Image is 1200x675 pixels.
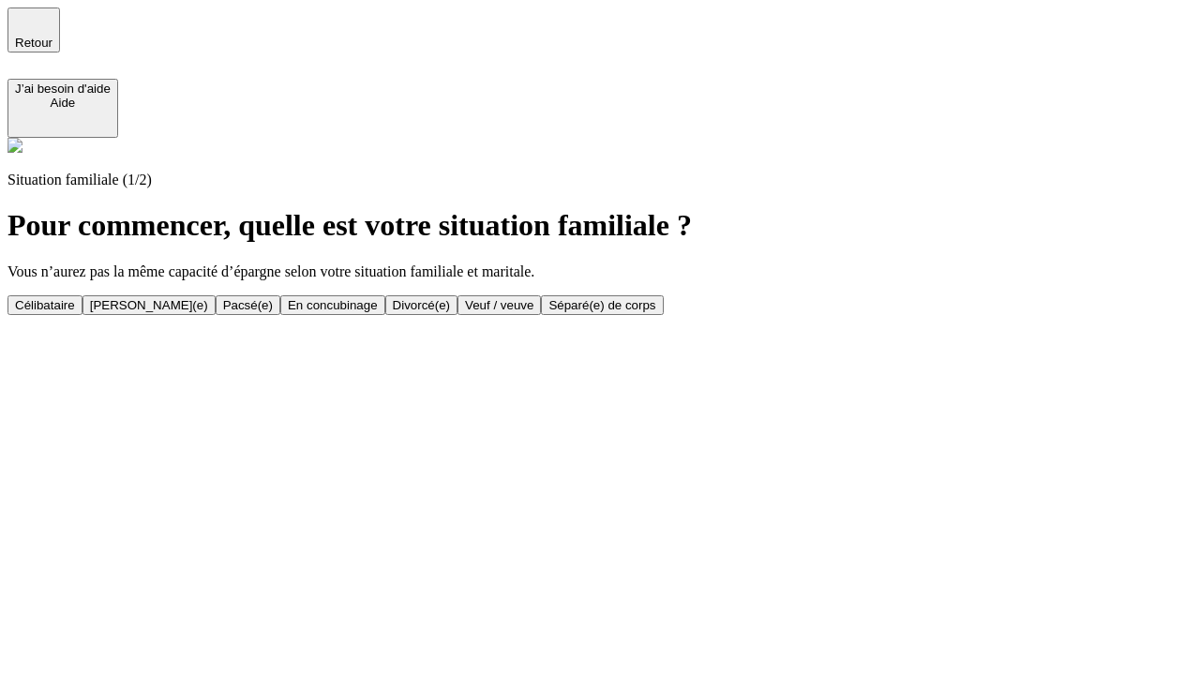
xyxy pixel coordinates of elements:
[465,298,533,312] div: Veuf / veuve
[280,295,385,315] button: En concubinage
[216,295,280,315] button: Pacsé(e)
[7,79,118,138] button: J’ai besoin d'aideAide
[457,295,541,315] button: Veuf / veuve
[90,298,208,312] div: [PERSON_NAME](e)
[385,295,457,315] button: Divorcé(e)
[7,295,82,315] button: Célibataire
[15,82,111,96] div: J’ai besoin d'aide
[223,298,273,312] div: Pacsé(e)
[15,298,75,312] div: Célibataire
[7,263,1192,280] p: Vous n’aurez pas la même capacité d’épargne selon votre situation familiale et maritale.
[82,295,216,315] button: [PERSON_NAME](e)
[541,295,663,315] button: Séparé(e) de corps
[7,138,22,153] img: alexis.png
[7,172,1192,188] p: Situation familiale (1/2)
[7,208,1192,243] h1: Pour commencer, quelle est votre situation familiale ?
[7,7,60,52] button: Retour
[288,298,378,312] div: En concubinage
[548,298,655,312] div: Séparé(e) de corps
[393,298,450,312] div: Divorcé(e)
[15,96,111,110] div: Aide
[15,36,52,50] span: Retour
